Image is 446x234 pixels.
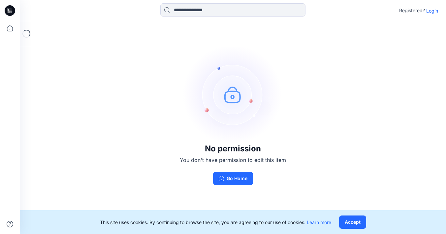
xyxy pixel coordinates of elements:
[180,156,286,164] p: You don't have permission to edit this item
[180,144,286,153] h3: No permission
[183,45,282,144] img: no-perm.svg
[100,219,331,226] p: This site uses cookies. By continuing to browse the site, you are agreeing to our use of cookies.
[399,7,425,15] p: Registered?
[213,172,253,185] button: Go Home
[339,215,366,229] button: Accept
[307,219,331,225] a: Learn more
[426,7,438,14] p: Login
